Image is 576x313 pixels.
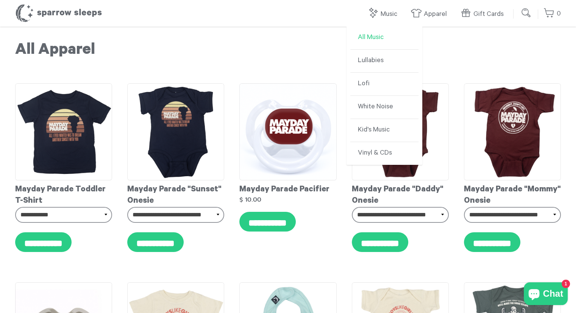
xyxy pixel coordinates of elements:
[350,50,418,73] a: Lullabies
[460,6,507,22] a: Gift Cards
[464,180,561,207] div: Mayday Parade "Mommy" Onesie
[239,180,336,196] div: Mayday Parade Pacifier
[127,83,224,180] img: MaydayParade-SunsetOnesie_grande.png
[352,180,449,207] div: Mayday Parade "Daddy" Onesie
[15,83,112,180] img: MaydayParade-SunsetToddlerT-shirt_grande.png
[15,4,102,23] h1: Sparrow Sleeps
[127,180,224,207] div: Mayday Parade "Sunset" Onesie
[239,196,261,203] strong: $ 10.00
[521,282,570,307] inbox-online-store-chat: Shopify online store chat
[543,6,561,22] a: 0
[367,6,401,22] a: Music
[350,119,418,142] a: Kid's Music
[350,73,418,96] a: Lofi
[350,142,418,165] a: Vinyl & CDs
[350,96,418,119] a: White Noise
[411,6,451,22] a: Apparel
[519,5,534,20] input: Submit
[464,83,561,180] img: Mayday_Parade_-_Mommy_Onesie_grande.png
[15,42,561,61] h1: All Apparel
[350,27,418,50] a: All Music
[15,180,112,207] div: Mayday Parade Toddler T-Shirt
[239,83,336,180] img: MaydayParadePacifierMockup_grande.png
